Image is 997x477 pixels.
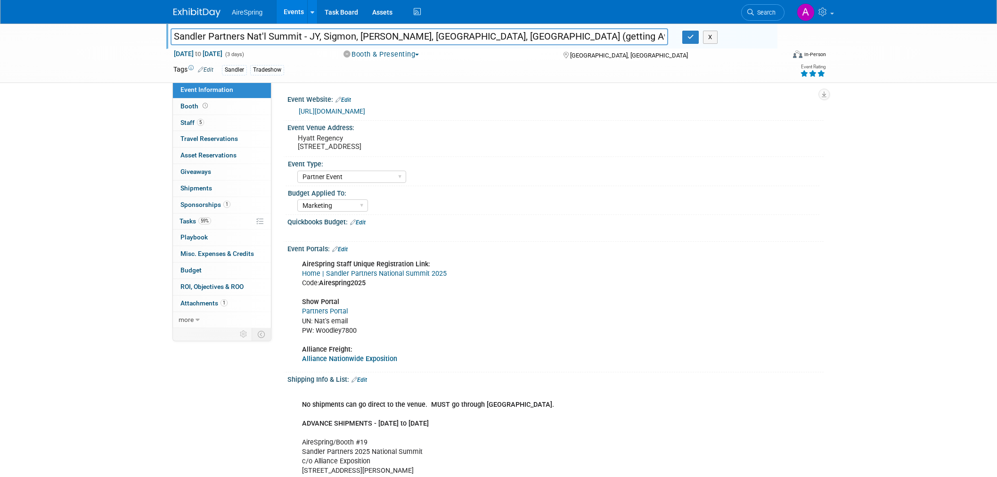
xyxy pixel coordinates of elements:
b: AireSpring Staff Unique Registration Link: [302,260,430,268]
a: Tasks59% [173,214,271,230]
span: 59% [198,217,211,224]
span: Misc. Expenses & Credits [180,250,254,257]
span: Attachments [180,299,228,307]
b: No shipments can go direct to the venue. MUST go through [GEOGRAPHIC_DATA]. [302,401,554,409]
a: Asset Reservations [173,148,271,164]
div: Sandler [222,65,247,75]
a: Attachments1 [173,296,271,312]
div: Event Portals: [287,242,824,254]
div: Quickbooks Budget: [287,215,824,227]
b: Show Portal [302,298,339,306]
span: to [194,50,203,58]
a: Event Information [173,82,271,98]
a: Staff5 [173,115,271,131]
a: Partners Portal [302,307,348,315]
a: Sponsorships1 [173,197,271,213]
img: Aila Ortiaga [797,3,815,21]
div: Event Rating [800,65,825,69]
a: Edit [335,97,351,103]
span: Sponsorships [180,201,230,208]
a: Misc. Expenses & Credits [173,246,271,262]
a: Budget [173,263,271,279]
img: ExhibitDay [173,8,221,17]
div: Event Type: [288,157,819,169]
span: 1 [221,299,228,306]
span: Staff [180,119,204,126]
a: ROI, Objectives & ROO [173,279,271,295]
a: more [173,312,271,328]
span: Search [754,9,776,16]
a: Home | Sandler Partners National Summit 2025 [302,270,447,278]
span: Tasks [180,217,211,225]
span: Giveaways [180,168,211,175]
a: Booth [173,99,271,115]
a: Giveaways [173,164,271,180]
a: Shipments [173,181,271,197]
span: Travel Reservations [180,135,238,142]
a: Search [741,4,785,21]
span: 5 [197,119,204,126]
span: (3 days) [224,51,244,58]
a: Alliance Nationwide Exposition [302,355,397,363]
span: Budget [180,266,202,274]
td: Personalize Event Tab Strip [236,328,252,340]
div: Budget Applied To: [288,186,819,198]
span: more [179,316,194,323]
td: Toggle Event Tabs [252,328,271,340]
span: Playbook [180,233,208,241]
span: Asset Reservations [180,151,237,159]
div: Event Website: [287,92,824,105]
a: Edit [351,377,367,383]
td: Tags [173,65,213,75]
span: AireSpring [232,8,262,16]
span: Event Information [180,86,233,93]
div: In-Person [804,51,826,58]
b: ADVANCE SHIPMENTS - [DATE] to [DATE] [302,419,429,428]
a: Edit [332,246,348,253]
div: Code: UN: Nat's email PW: Woodley7800 [295,255,720,369]
div: Shipping Info & List: [287,372,824,385]
span: 1 [223,201,230,208]
a: [URL][DOMAIN_NAME] [299,107,365,115]
button: Booth & Presenting [340,49,423,59]
b: Airespring2025 [319,279,366,287]
pre: Hyatt Regency [STREET_ADDRESS] [298,134,500,151]
button: X [703,31,718,44]
b: Alliance Freight: [302,345,352,354]
img: Format-Inperson.png [793,50,802,58]
a: Edit [350,219,366,226]
span: [GEOGRAPHIC_DATA], [GEOGRAPHIC_DATA] [570,52,688,59]
span: [DATE] [DATE] [173,49,223,58]
div: Event Format [729,49,826,63]
div: Tradeshow [250,65,284,75]
span: Booth not reserved yet [201,102,210,109]
span: Shipments [180,184,212,192]
div: Event Venue Address: [287,121,824,132]
span: Booth [180,102,210,110]
a: Travel Reservations [173,131,271,147]
span: ROI, Objectives & ROO [180,283,244,290]
a: Edit [198,66,213,73]
a: Playbook [173,230,271,246]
